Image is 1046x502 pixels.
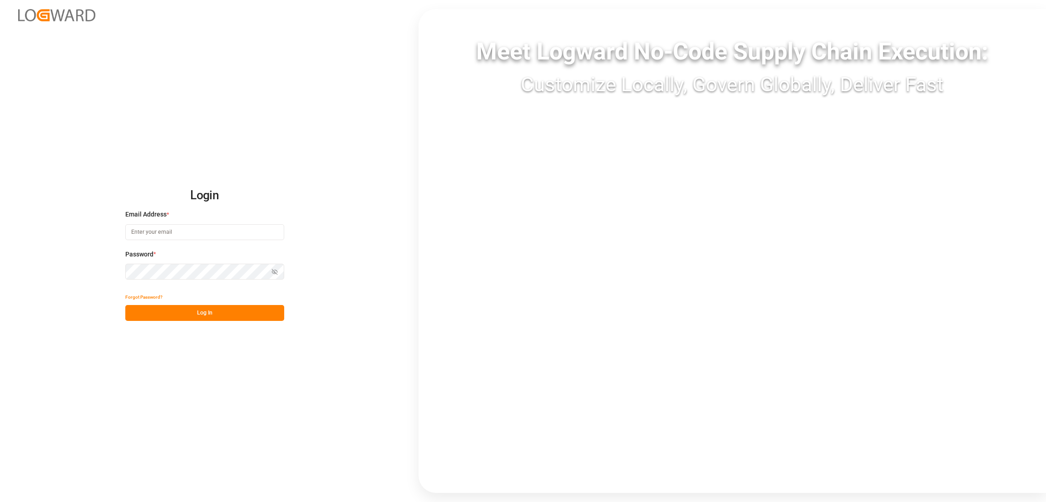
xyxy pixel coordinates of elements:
div: Customize Locally, Govern Globally, Deliver Fast [419,69,1046,99]
button: Forgot Password? [125,289,163,305]
span: Password [125,250,153,259]
span: Email Address [125,210,167,219]
h2: Login [125,181,284,210]
div: Meet Logward No-Code Supply Chain Execution: [419,34,1046,69]
input: Enter your email [125,224,284,240]
img: Logward_new_orange.png [18,9,95,21]
button: Log In [125,305,284,321]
